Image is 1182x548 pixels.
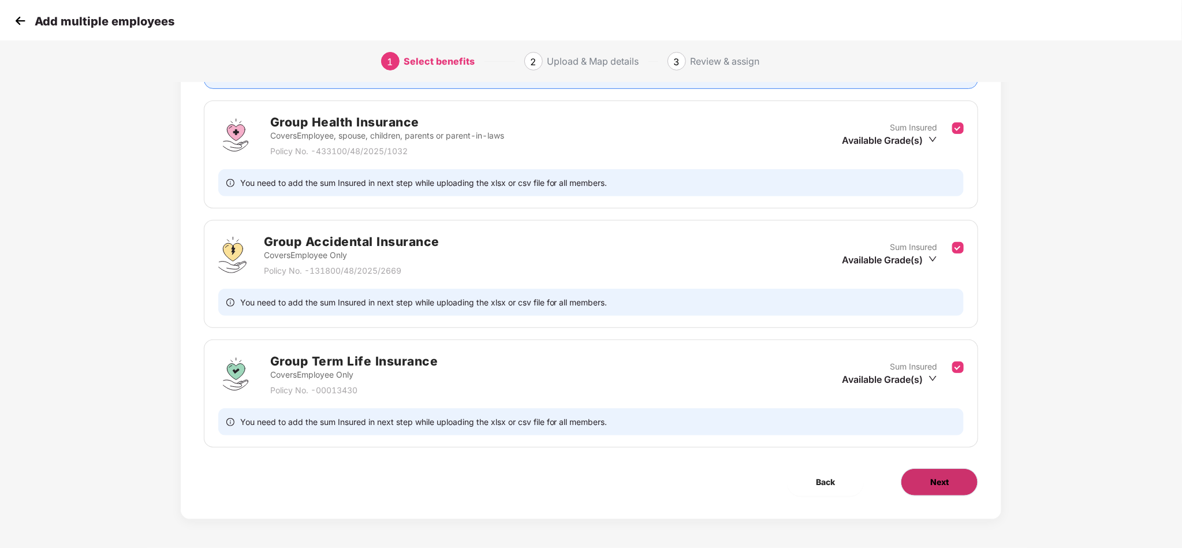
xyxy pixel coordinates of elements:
[240,177,607,188] span: You need to add the sum Insured in next step while uploading the xlsx or csv file for all members.
[264,232,439,251] h2: Group Accidental Insurance
[264,264,439,277] p: Policy No. - 131800/48/2025/2669
[842,254,937,266] div: Available Grade(s)
[240,297,607,308] span: You need to add the sum Insured in next step while uploading the xlsx or csv file for all members.
[929,255,937,263] span: down
[930,476,949,489] span: Next
[270,145,504,158] p: Policy No. - 433100/48/2025/1032
[787,468,864,496] button: Back
[35,14,174,28] p: Add multiple employees
[270,129,504,142] p: Covers Employee, spouse, children, parents or parent-in-laws
[12,12,29,29] img: svg+xml;base64,PHN2ZyB4bWxucz0iaHR0cDovL3d3dy53My5vcmcvMjAwMC9zdmciIHdpZHRoPSIzMCIgaGVpZ2h0PSIzMC...
[270,384,438,397] p: Policy No. - 00013430
[270,352,438,371] h2: Group Term Life Insurance
[264,249,439,262] p: Covers Employee Only
[842,373,937,386] div: Available Grade(s)
[218,237,247,273] img: svg+xml;base64,PHN2ZyB4bWxucz0iaHR0cDovL3d3dy53My5vcmcvMjAwMC9zdmciIHdpZHRoPSI0OS4zMjEiIGhlaWdodD...
[929,374,937,383] span: down
[270,368,438,381] p: Covers Employee Only
[890,241,937,254] p: Sum Insured
[218,118,253,152] img: svg+xml;base64,PHN2ZyBpZD0iR3JvdXBfSGVhbHRoX0luc3VyYW5jZSIgZGF0YS1uYW1lPSJHcm91cCBIZWFsdGggSW5zdX...
[270,113,504,132] h2: Group Health Insurance
[901,468,978,496] button: Next
[226,297,234,308] span: info-circle
[691,52,760,70] div: Review & assign
[674,56,680,68] span: 3
[387,56,393,68] span: 1
[842,134,937,147] div: Available Grade(s)
[226,177,234,188] span: info-circle
[240,416,607,427] span: You need to add the sum Insured in next step while uploading the xlsx or csv file for all members.
[890,360,937,373] p: Sum Insured
[218,357,253,392] img: svg+xml;base64,PHN2ZyBpZD0iR3JvdXBfVGVybV9MaWZlX0luc3VyYW5jZSIgZGF0YS1uYW1lPSJHcm91cCBUZXJtIExpZm...
[404,52,475,70] div: Select benefits
[531,56,536,68] span: 2
[929,135,937,144] span: down
[547,52,639,70] div: Upload & Map details
[816,476,835,489] span: Back
[226,416,234,427] span: info-circle
[890,121,937,134] p: Sum Insured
